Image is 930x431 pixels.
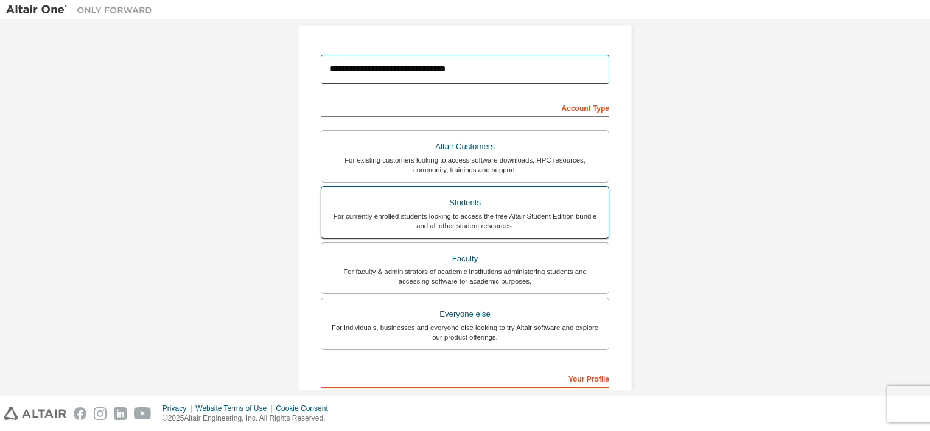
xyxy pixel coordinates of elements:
[321,368,609,388] div: Your Profile
[195,404,276,413] div: Website Terms of Use
[329,250,601,267] div: Faculty
[94,407,107,420] img: instagram.svg
[163,413,335,424] p: © 2025 Altair Engineering, Inc. All Rights Reserved.
[329,323,601,342] div: For individuals, businesses and everyone else looking to try Altair software and explore our prod...
[163,404,195,413] div: Privacy
[329,155,601,175] div: For existing customers looking to access software downloads, HPC resources, community, trainings ...
[329,306,601,323] div: Everyone else
[74,407,86,420] img: facebook.svg
[4,407,66,420] img: altair_logo.svg
[321,97,609,117] div: Account Type
[329,138,601,155] div: Altair Customers
[134,407,152,420] img: youtube.svg
[329,267,601,286] div: For faculty & administrators of academic institutions administering students and accessing softwa...
[114,407,127,420] img: linkedin.svg
[6,4,158,16] img: Altair One
[329,194,601,211] div: Students
[329,211,601,231] div: For currently enrolled students looking to access the free Altair Student Edition bundle and all ...
[276,404,335,413] div: Cookie Consent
